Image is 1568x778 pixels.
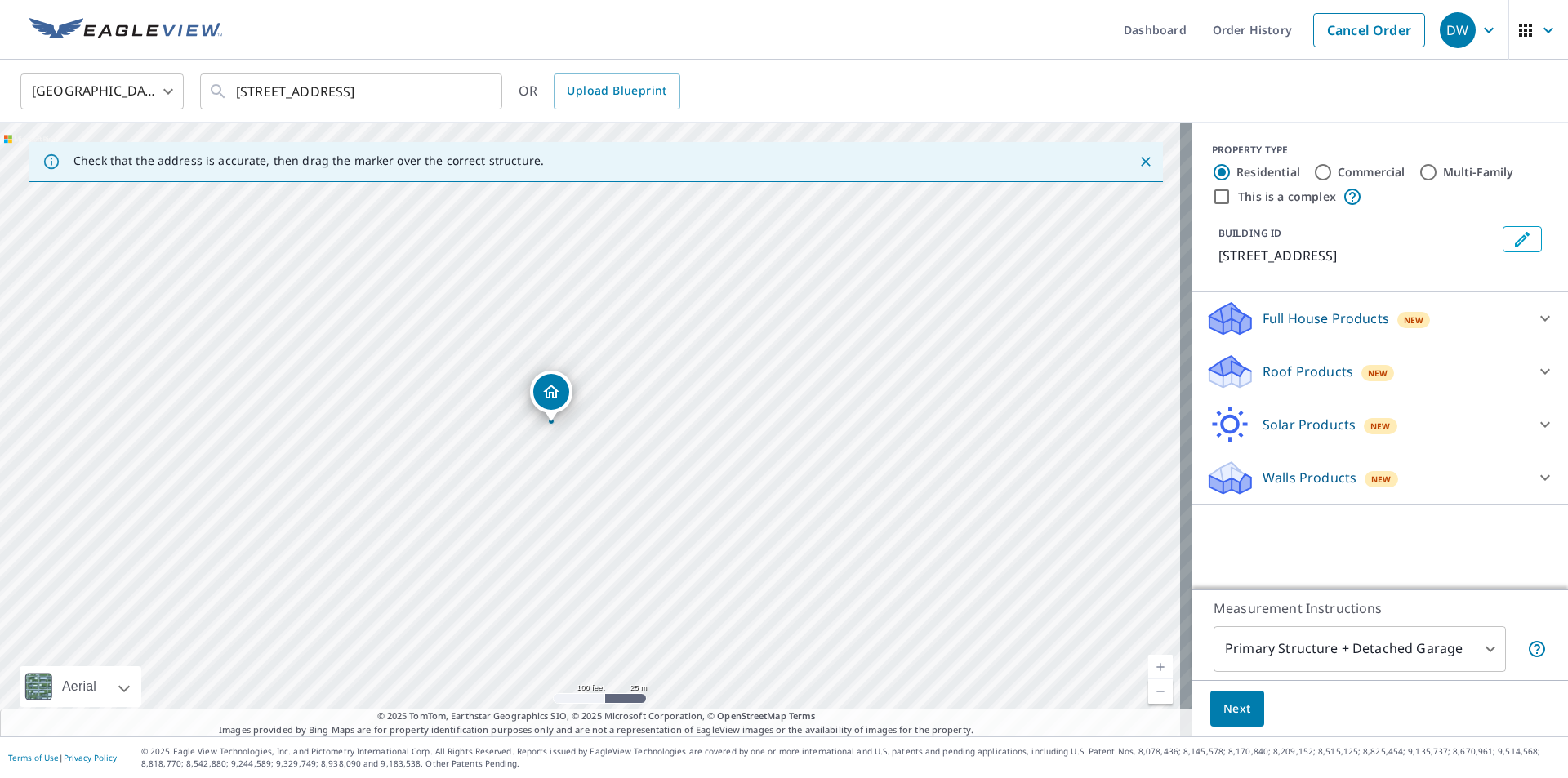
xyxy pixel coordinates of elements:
p: | [8,753,117,762]
p: Check that the address is accurate, then drag the marker over the correct structure. [73,153,544,168]
button: Next [1210,691,1264,727]
span: Your report will include the primary structure and a detached garage if one exists. [1527,639,1547,659]
div: DW [1440,12,1476,48]
a: Terms [789,709,816,722]
label: Multi-Family [1443,164,1514,180]
label: This is a complex [1238,189,1336,205]
div: Full House ProductsNew [1205,299,1555,338]
input: Search by address or latitude-longitude [236,69,469,114]
p: Solar Products [1263,415,1356,434]
div: Solar ProductsNew [1205,405,1555,444]
a: Current Level 18, Zoom Out [1148,679,1173,704]
button: Edit building 1 [1503,226,1542,252]
a: Current Level 18, Zoom In [1148,655,1173,679]
span: Upload Blueprint [567,81,666,101]
div: Primary Structure + Detached Garage [1214,626,1506,672]
div: Aerial [57,666,101,707]
div: Dropped pin, building 1, Residential property, 2089 W 11th St Upland, CA 91786 [530,371,572,421]
span: New [1371,473,1392,486]
a: Terms of Use [8,752,59,763]
p: [STREET_ADDRESS] [1218,246,1496,265]
span: New [1368,367,1388,380]
div: [GEOGRAPHIC_DATA] [20,69,184,114]
p: BUILDING ID [1218,226,1281,240]
div: Roof ProductsNew [1205,352,1555,391]
button: Close [1135,151,1156,172]
p: © 2025 Eagle View Technologies, Inc. and Pictometry International Corp. All Rights Reserved. Repo... [141,745,1560,770]
span: New [1370,420,1391,433]
label: Commercial [1338,164,1405,180]
a: Upload Blueprint [554,73,679,109]
p: Walls Products [1263,468,1356,487]
a: Cancel Order [1313,13,1425,47]
span: Next [1223,699,1251,719]
img: EV Logo [29,18,222,42]
div: Walls ProductsNew [1205,458,1555,497]
span: New [1404,313,1424,327]
div: Aerial [20,666,141,707]
div: PROPERTY TYPE [1212,143,1548,158]
p: Roof Products [1263,362,1353,381]
p: Full House Products [1263,309,1389,328]
div: OR [519,73,680,109]
span: © 2025 TomTom, Earthstar Geographics SIO, © 2025 Microsoft Corporation, © [377,709,816,723]
a: Privacy Policy [64,752,117,763]
label: Residential [1236,164,1300,180]
p: Measurement Instructions [1214,598,1547,618]
a: OpenStreetMap [717,709,786,722]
